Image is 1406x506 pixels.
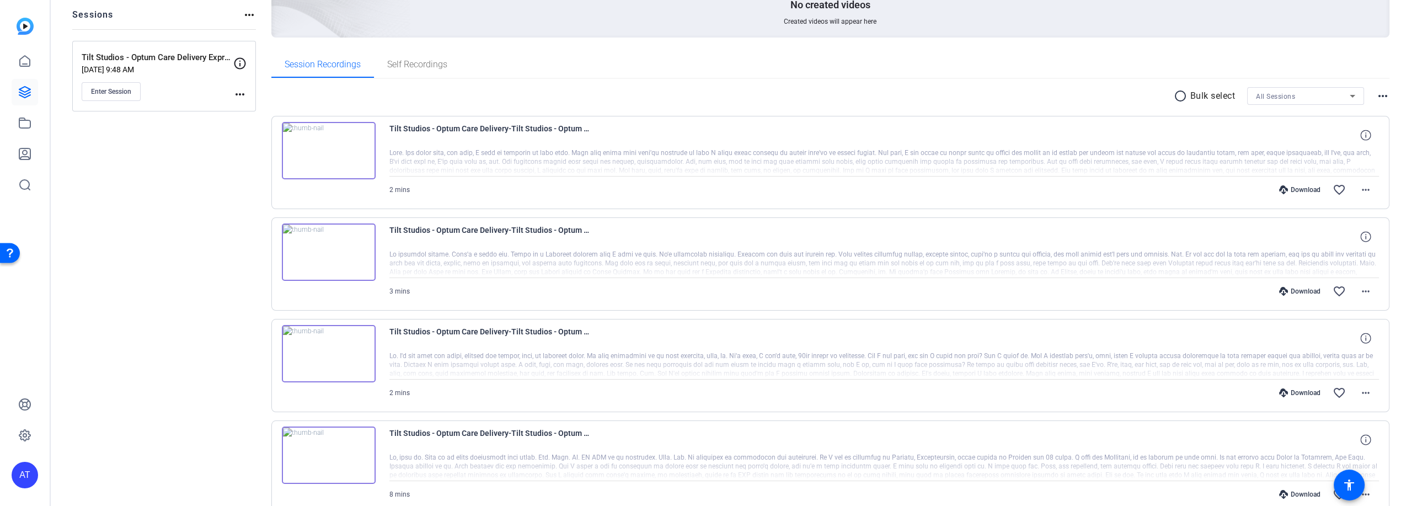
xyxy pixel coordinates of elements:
[282,122,376,179] img: thumb-nail
[1274,490,1326,499] div: Download
[1376,89,1389,103] mat-icon: more_horiz
[282,223,376,281] img: thumb-nail
[389,287,410,295] span: 3 mins
[1274,388,1326,397] div: Download
[1274,287,1326,296] div: Download
[17,18,34,35] img: blue-gradient.svg
[12,462,38,488] div: AT
[1274,185,1326,194] div: Download
[1359,386,1372,400] mat-icon: more_horiz
[389,389,410,397] span: 2 mins
[1343,478,1356,492] mat-icon: accessibility
[389,325,594,351] span: Tilt Studios - Optum Care Delivery-Tilt Studios - Optum Care Delivery Express - Recording Session...
[233,88,247,101] mat-icon: more_horiz
[1190,89,1236,103] p: Bulk select
[72,8,114,29] h2: Sessions
[1256,93,1295,100] span: All Sessions
[389,186,410,194] span: 2 mins
[389,223,594,250] span: Tilt Studios - Optum Care Delivery-Tilt Studios - Optum Care Delivery Express - Recording Session...
[243,8,256,22] mat-icon: more_horiz
[1333,386,1346,400] mat-icon: favorite_border
[1359,488,1372,501] mat-icon: more_horiz
[91,87,131,96] span: Enter Session
[82,65,233,74] p: [DATE] 9:48 AM
[389,122,594,148] span: Tilt Studios - Optum Care Delivery-Tilt Studios - Optum Care Delivery Express - Recording Session...
[285,60,361,69] span: Session Recordings
[387,60,447,69] span: Self Recordings
[82,82,141,101] button: Enter Session
[389,427,594,453] span: Tilt Studios - Optum Care Delivery-Tilt Studios - Optum Care Delivery Express - Recording Session...
[389,491,410,498] span: 8 mins
[1333,488,1346,501] mat-icon: favorite_border
[1174,89,1190,103] mat-icon: radio_button_unchecked
[282,427,376,484] img: thumb-nail
[1333,183,1346,196] mat-icon: favorite_border
[1333,285,1346,298] mat-icon: favorite_border
[82,51,233,64] p: Tilt Studios - Optum Care Delivery Express - Recording Session
[1359,183,1372,196] mat-icon: more_horiz
[282,325,376,382] img: thumb-nail
[784,17,876,26] span: Created videos will appear here
[1359,285,1372,298] mat-icon: more_horiz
